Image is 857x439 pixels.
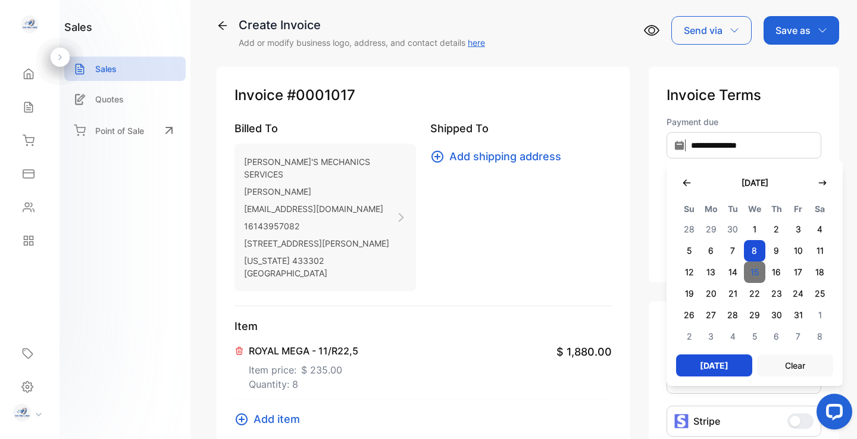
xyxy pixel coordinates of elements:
[674,414,689,428] img: icon
[449,148,561,164] span: Add shipping address
[244,153,396,183] p: [PERSON_NAME]'S MECHANICS SERVICES
[722,202,744,216] span: Tu
[809,326,831,347] span: 8
[765,261,787,283] span: 16
[244,235,396,252] p: [STREET_ADDRESS][PERSON_NAME]
[809,304,831,326] span: 1
[744,304,766,326] span: 29
[239,16,485,34] div: Create Invoice
[234,318,612,334] p: Item
[234,85,612,106] p: Invoice
[667,116,821,128] label: Payment due
[678,219,700,240] span: 28
[757,354,833,376] button: Clear
[244,252,396,282] p: [US_STATE] 433302 [GEOGRAPHIC_DATA]
[95,124,144,137] p: Point of Sale
[430,148,568,164] button: Add shipping address
[671,16,752,45] button: Send via
[744,283,766,304] span: 22
[787,261,809,283] span: 17
[809,240,831,261] span: 11
[239,36,485,49] p: Add or modify business logo, address, and contact details
[667,85,821,106] p: Invoice Terms
[249,377,358,391] p: Quantity: 8
[807,389,857,439] iframe: LiveChat chat widget
[744,261,766,283] span: 15
[765,240,787,261] span: 9
[64,117,186,144] a: Point of Sale
[722,326,744,347] span: 4
[693,414,720,428] p: Stripe
[809,283,831,304] span: 25
[700,283,722,304] span: 20
[722,261,744,283] span: 14
[95,63,117,75] p: Sales
[787,202,809,216] span: Fr
[249,344,358,358] p: ROYAL MEGA - 11/R22,5
[730,170,780,195] button: [DATE]
[765,304,787,326] span: 30
[744,326,766,347] span: 5
[676,354,752,376] button: [DATE]
[775,23,811,38] p: Save as
[722,304,744,326] span: 28
[765,219,787,240] span: 2
[244,217,396,235] p: 16143957082
[700,240,722,261] span: 6
[764,16,839,45] button: Save as
[700,202,722,216] span: Mo
[722,283,744,304] span: 21
[684,23,722,38] p: Send via
[678,261,700,283] span: 12
[678,240,700,261] span: 5
[787,219,809,240] span: 3
[244,183,396,200] p: [PERSON_NAME]
[468,38,485,48] a: here
[765,326,787,347] span: 6
[678,202,700,216] span: Su
[744,219,766,240] span: 1
[722,240,744,261] span: 7
[722,219,744,240] span: 30
[809,261,831,283] span: 18
[234,120,416,136] p: Billed To
[64,87,186,111] a: Quotes
[700,304,722,326] span: 27
[744,240,766,261] span: 8
[249,358,358,377] p: Item price:
[95,93,124,105] p: Quotes
[787,304,809,326] span: 31
[765,202,787,216] span: Th
[64,19,92,35] h1: sales
[430,120,612,136] p: Shipped To
[287,85,355,106] span: #0001017
[765,283,787,304] span: 23
[234,411,307,427] button: Add item
[678,304,700,326] span: 26
[21,15,39,33] img: logo
[64,57,186,81] a: Sales
[244,200,396,217] p: [EMAIL_ADDRESS][DOMAIN_NAME]
[809,202,831,216] span: Sa
[744,202,766,216] span: We
[556,344,612,360] span: $ 1,880.00
[809,219,831,240] span: 4
[787,240,809,261] span: 10
[700,219,722,240] span: 29
[700,326,722,347] span: 3
[13,404,31,422] img: profile
[700,261,722,283] span: 13
[678,283,700,304] span: 19
[787,283,809,304] span: 24
[301,363,342,377] span: $ 235.00
[678,326,700,347] span: 2
[787,326,809,347] span: 7
[254,411,300,427] span: Add item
